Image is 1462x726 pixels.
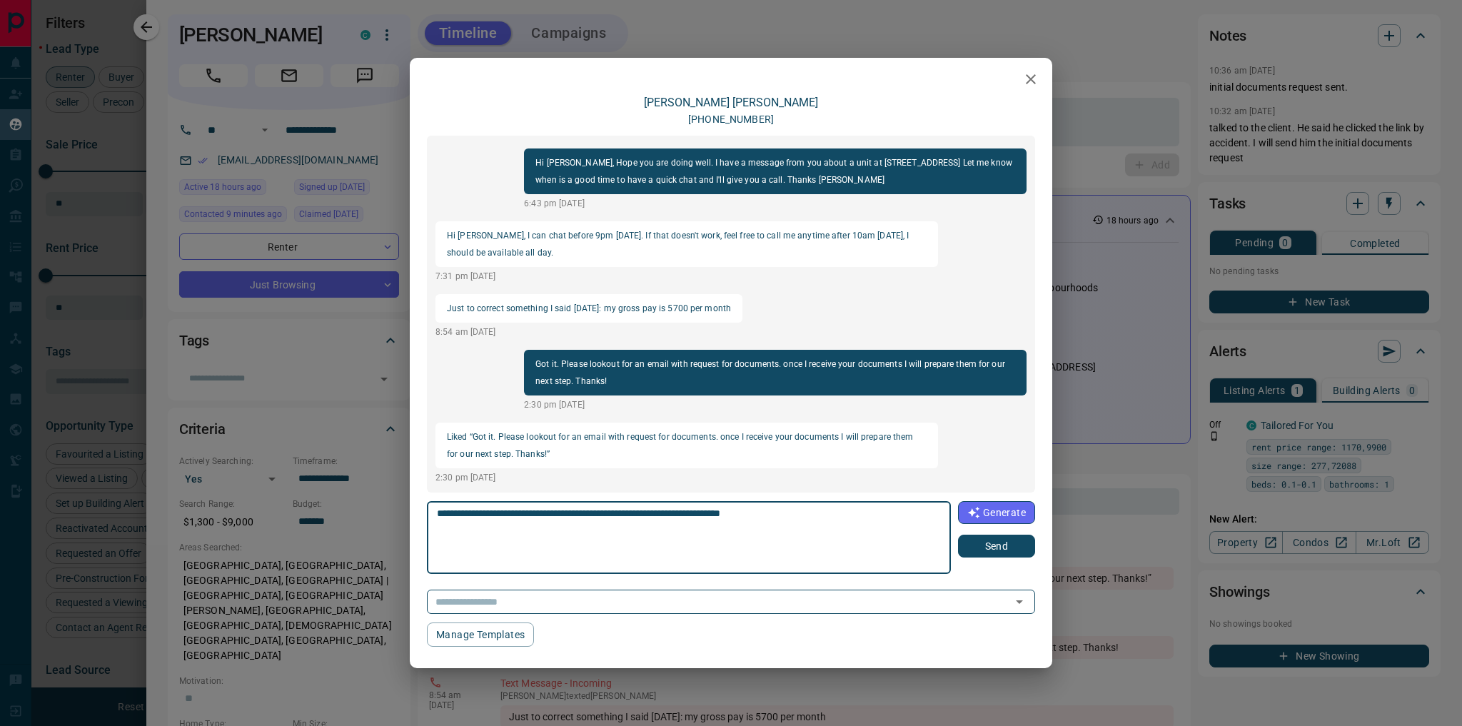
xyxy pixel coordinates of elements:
[447,300,731,317] p: Just to correct something I said [DATE]: my gross pay is 5700 per month
[435,471,938,484] p: 2:30 pm [DATE]
[447,227,927,261] p: Hi [PERSON_NAME], I can chat before 9pm [DATE]. If that doesn't work, feel free to call me anytim...
[435,270,938,283] p: 7:31 pm [DATE]
[1009,592,1029,612] button: Open
[524,197,1027,210] p: 6:43 pm [DATE]
[644,96,818,109] a: [PERSON_NAME] [PERSON_NAME]
[524,398,1027,411] p: 2:30 pm [DATE]
[427,622,534,647] button: Manage Templates
[535,356,1015,390] p: Got it. Please lookout for an email with request for documents. once I receive your documents I w...
[958,501,1035,524] button: Generate
[958,535,1035,558] button: Send
[535,154,1015,188] p: Hi [PERSON_NAME], Hope you are doing well. I have a message from you about a unit at [STREET_ADDR...
[435,326,742,338] p: 8:54 am [DATE]
[688,112,774,127] p: [PHONE_NUMBER]
[447,428,927,463] p: Liked “Got it. Please lookout for an email with request for documents. once I receive your docume...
